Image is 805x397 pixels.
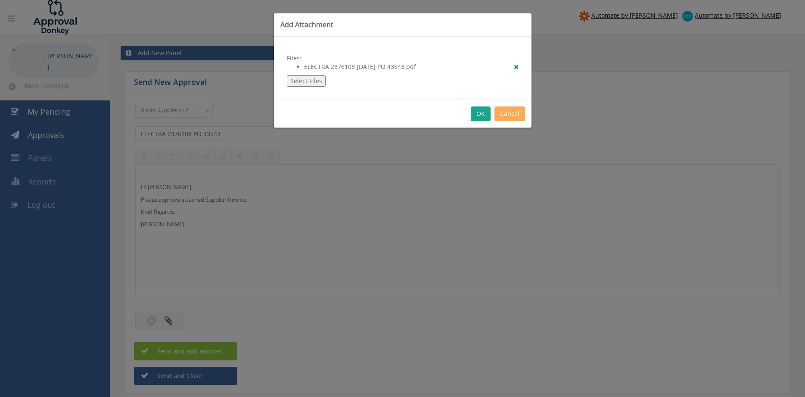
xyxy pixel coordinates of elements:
div: Files: [274,37,531,100]
button: Select Files [287,75,326,87]
li: ELECTRA 2376108 [DATE] PO 43543.pdf [304,63,519,71]
button: OK [471,106,491,121]
button: Cancel [494,106,525,121]
h3: Add Attachment [280,20,525,30]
